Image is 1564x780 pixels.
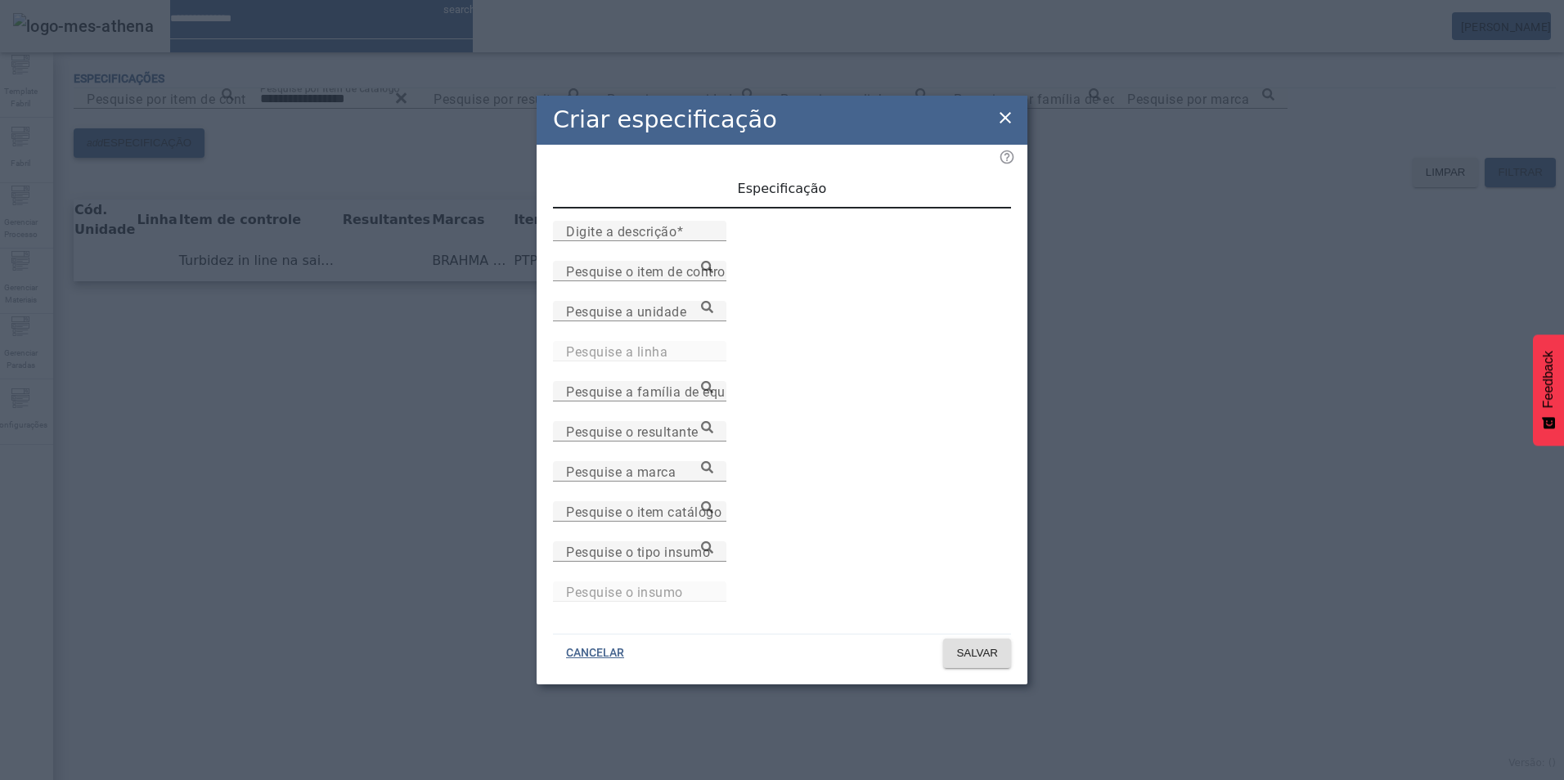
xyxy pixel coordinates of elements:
[566,464,676,479] mat-label: Pesquise a marca
[566,302,713,321] input: Number
[943,639,1011,668] button: SALVAR
[1541,351,1556,408] span: Feedback
[566,645,624,661] span: CANCELAR
[566,462,713,482] input: Number
[553,639,637,668] button: CANCELAR
[566,382,713,401] input: Number
[566,343,667,359] mat-label: Pesquise a linha
[566,342,713,361] input: Number
[566,584,683,599] mat-label: Pesquise o insumo
[566,223,676,239] mat-label: Digite a descrição
[566,303,686,319] mat-label: Pesquise a unidade
[566,502,713,522] input: Number
[956,645,998,661] span: SALVAR
[566,504,721,519] mat-label: Pesquise o item catálogo
[1533,334,1564,446] button: Feedback - Mostrar pesquisa
[566,544,710,559] mat-label: Pesquise o tipo insumo
[566,424,699,439] mat-label: Pesquise o resultante
[566,582,713,602] input: Number
[566,383,784,399] mat-label: Pesquise a família de equipamento
[566,263,736,279] mat-label: Pesquise o item de controle
[566,542,713,562] input: Number
[566,422,713,442] input: Number
[553,102,777,137] h2: Criar especificação
[738,182,827,195] span: Especificação
[566,262,713,281] input: Number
